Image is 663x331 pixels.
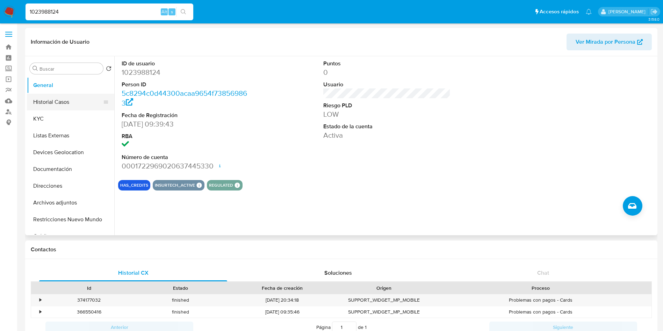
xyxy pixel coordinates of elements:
[323,102,451,109] dt: Riesgo PLD
[324,269,352,277] span: Soluciones
[39,309,41,315] div: •
[576,34,635,50] span: Ver Mirada por Persona
[365,324,367,331] span: 1
[226,306,338,318] div: [DATE] 09:35:46
[122,132,249,140] dt: RBA
[27,110,114,127] button: KYC
[122,81,249,88] dt: Person ID
[567,34,652,50] button: Ver Mirada por Persona
[27,77,114,94] button: General
[650,8,658,15] a: Salir
[338,306,430,318] div: SUPPORT_WIDGET_MP_MOBILE
[435,285,647,292] div: Proceso
[323,60,451,67] dt: Puntos
[135,306,226,318] div: finished
[537,269,549,277] span: Chat
[27,94,109,110] button: Historial Casos
[140,285,222,292] div: Estado
[27,228,114,245] button: Créditos
[586,9,592,15] a: Notificaciones
[48,285,130,292] div: Id
[323,109,451,119] dd: LOW
[27,127,114,144] button: Listas Externas
[176,7,190,17] button: search-icon
[26,7,193,16] input: Buscar usuario o caso...
[430,306,651,318] div: Problemas con pagos - Cards
[106,66,111,73] button: Volver al orden por defecto
[122,67,249,77] dd: 1023988124
[171,8,173,15] span: s
[27,178,114,194] button: Direcciones
[338,294,430,306] div: SUPPORT_WIDGET_MP_MOBILE
[343,285,425,292] div: Origen
[39,66,100,72] input: Buscar
[226,294,338,306] div: [DATE] 20:34:18
[135,294,226,306] div: finished
[33,66,38,71] button: Buscar
[323,130,451,140] dd: Activa
[608,8,648,15] p: ivonne.perezonofre@mercadolibre.com.mx
[31,246,652,253] h1: Contactos
[27,194,114,211] button: Archivos adjuntos
[43,294,135,306] div: 374177032
[540,8,579,15] span: Accesos rápidos
[323,123,451,130] dt: Estado de la cuenta
[43,306,135,318] div: 366550416
[122,161,249,171] dd: 0001722969020637445330
[430,294,651,306] div: Problemas con pagos - Cards
[122,88,247,108] a: 5c8294c0d44300acaa9654f738569863
[27,161,114,178] button: Documentación
[27,211,114,228] button: Restricciones Nuevo Mundo
[118,269,149,277] span: Historial CX
[323,81,451,88] dt: Usuario
[161,8,167,15] span: Alt
[122,119,249,129] dd: [DATE] 09:39:43
[31,38,89,45] h1: Información de Usuario
[231,285,333,292] div: Fecha de creación
[323,67,451,77] dd: 0
[122,111,249,119] dt: Fecha de Registración
[39,297,41,303] div: •
[122,60,249,67] dt: ID de usuario
[122,153,249,161] dt: Número de cuenta
[27,144,114,161] button: Devices Geolocation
